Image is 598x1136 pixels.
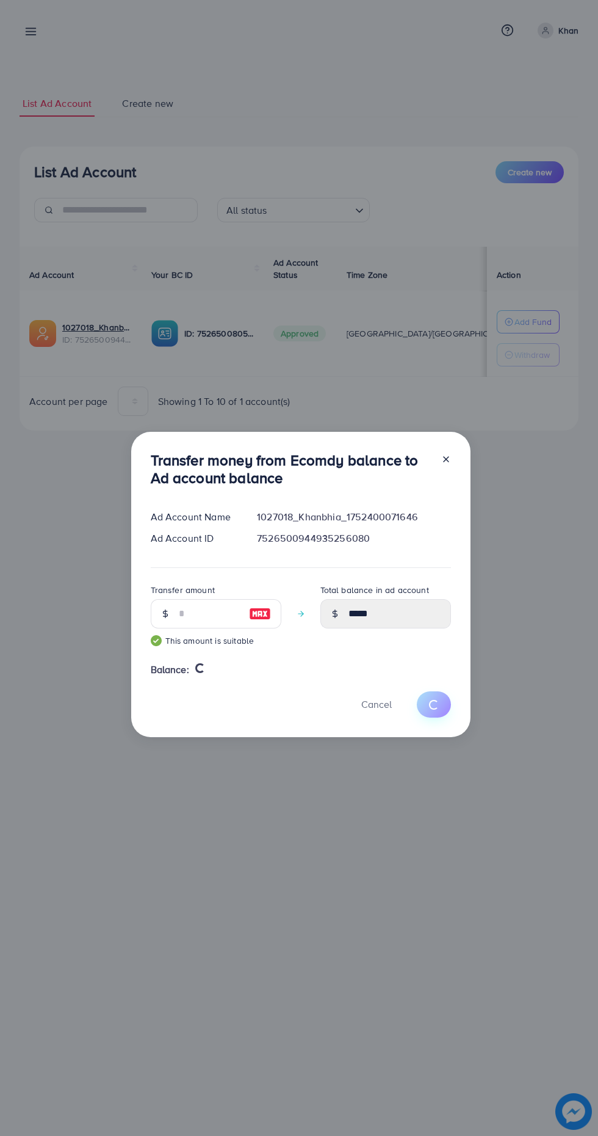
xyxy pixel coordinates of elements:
[151,635,162,646] img: guide
[151,663,189,677] span: Balance:
[151,584,215,596] label: Transfer amount
[141,510,248,524] div: Ad Account Name
[247,510,460,524] div: 1027018_Khanbhia_1752400071646
[346,691,407,718] button: Cancel
[151,451,431,487] h3: Transfer money from Ecomdy balance to Ad account balance
[361,697,392,711] span: Cancel
[249,606,271,621] img: image
[320,584,429,596] label: Total balance in ad account
[247,531,460,545] div: 7526500944935256080
[141,531,248,545] div: Ad Account ID
[151,635,281,647] small: This amount is suitable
